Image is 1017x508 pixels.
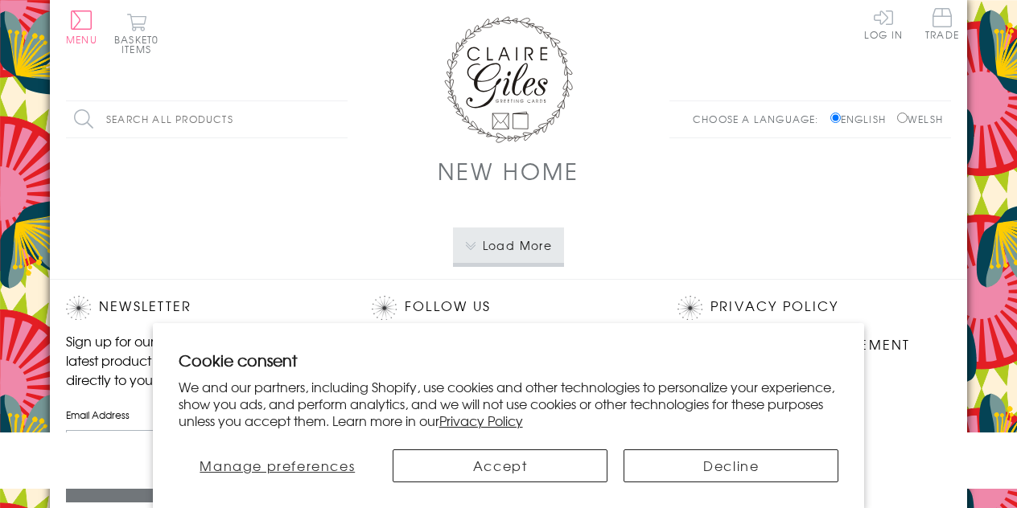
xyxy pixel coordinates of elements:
[624,449,838,482] button: Decline
[200,456,355,475] span: Manage preferences
[693,112,827,126] p: Choose a language:
[66,101,348,137] input: Search all products
[710,296,838,317] a: Privacy Policy
[453,227,565,263] button: Load More
[121,32,159,56] span: 0 items
[830,112,894,126] label: English
[179,379,839,428] p: We and our partners, including Shopify, use cookies and other technologies to personalize your ex...
[444,16,573,143] img: Claire Giles Greetings Cards
[66,408,340,422] label: Email Address
[179,349,839,371] h2: Cookie consent
[66,296,340,320] h2: Newsletter
[114,13,159,54] button: Basket0 items
[897,112,943,126] label: Welsh
[372,296,645,320] h2: Follow Us
[179,449,377,482] button: Manage preferences
[438,154,578,187] h1: New Home
[830,113,841,123] input: English
[897,113,908,123] input: Welsh
[925,8,959,43] a: Trade
[66,331,340,389] p: Sign up for our newsletter to receive the latest product launches, news and offers directly to yo...
[66,10,97,44] button: Menu
[66,32,97,47] span: Menu
[331,101,348,137] input: Search
[925,8,959,39] span: Trade
[439,411,523,430] a: Privacy Policy
[66,430,340,466] input: harry@hogwarts.edu
[864,8,903,39] a: Log In
[393,449,607,482] button: Accept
